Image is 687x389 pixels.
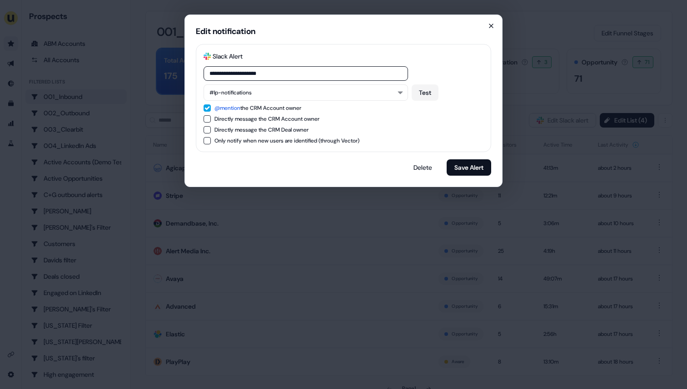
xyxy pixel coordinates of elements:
[447,159,491,176] button: Save Alert
[213,52,243,61] div: Slack Alert
[214,125,309,134] div: Directly message the CRM Deal owner
[412,84,438,101] button: Test
[214,104,240,112] span: @mention
[214,136,359,145] div: Only notify when new users are identified (through Vector)
[204,84,408,101] button: #lp-notifications
[214,114,319,123] div: Directly message the CRM Account owner
[214,103,301,113] div: the CRM Account owner
[406,159,439,176] button: Delete
[196,26,255,37] div: Edit notification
